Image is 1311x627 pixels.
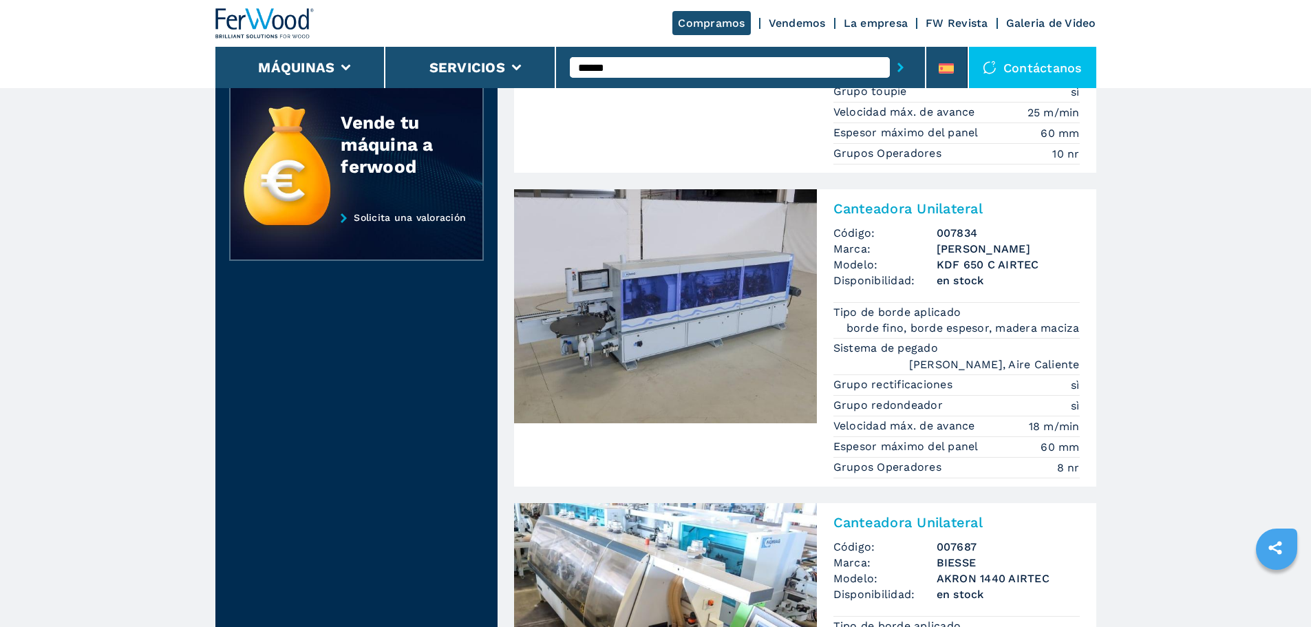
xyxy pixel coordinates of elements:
h3: 007687 [937,539,1080,555]
em: 60 mm [1041,439,1079,455]
img: Ferwood [215,8,315,39]
a: Compramos [672,11,750,35]
h3: [PERSON_NAME] [937,241,1080,257]
a: sharethis [1258,531,1292,565]
div: Contáctanos [969,47,1096,88]
span: Modelo: [833,571,937,586]
h3: 007834 [937,225,1080,241]
span: Marca: [833,241,937,257]
span: en stock [937,586,1080,602]
h3: KDF 650 C AIRTEC [937,257,1080,273]
p: Tipo de borde aplicado [833,305,965,320]
h3: AKRON 1440 AIRTEC [937,571,1080,586]
button: submit-button [890,52,911,83]
h2: Canteadora Unilateral [833,200,1080,217]
div: Vende tu máquina a ferwood [341,111,455,178]
em: sì [1071,377,1080,393]
button: Servicios [429,59,505,76]
a: Solicita una valoración [229,212,484,262]
p: Espesor máximo del panel [833,439,982,454]
a: FW Revista [926,17,988,30]
span: en stock [937,273,1080,288]
em: sì [1071,398,1080,414]
span: Código: [833,539,937,555]
h2: Canteadora Unilateral [833,514,1080,531]
p: Grupos Operadores [833,460,946,475]
p: Grupo toupie [833,84,910,99]
img: Canteadora Unilateral BRANDT KDF 650 C AIRTEC [514,189,817,423]
span: Disponibilidad: [833,586,937,602]
em: 10 nr [1052,146,1079,162]
em: 25 m/min [1027,105,1080,120]
p: Grupos Operadores [833,146,946,161]
em: sì [1071,84,1080,100]
a: Vendemos [769,17,826,30]
p: Velocidad máx. de avance [833,105,979,120]
em: 8 nr [1057,460,1080,476]
em: [PERSON_NAME], Aire Caliente [909,357,1080,372]
p: Espesor máximo del panel [833,125,982,140]
a: Canteadora Unilateral BRANDT KDF 650 C AIRTECCanteadora UnilateralCódigo:007834Marca:[PERSON_NAME... [514,189,1096,487]
a: Galeria de Video [1006,17,1096,30]
h3: BIESSE [937,555,1080,571]
em: 60 mm [1041,125,1079,141]
span: Disponibilidad: [833,273,937,288]
iframe: Chat [1253,565,1301,617]
em: 18 m/min [1029,418,1080,434]
span: Código: [833,225,937,241]
em: borde fino, borde espesor, madera maciza [846,320,1080,336]
p: Sistema de pegado [833,341,942,356]
p: Grupo redondeador [833,398,947,413]
span: Modelo: [833,257,937,273]
p: Grupo rectificaciones [833,377,957,392]
span: Marca: [833,555,937,571]
a: La empresa [844,17,908,30]
button: Máquinas [258,59,334,76]
p: Velocidad máx. de avance [833,418,979,434]
img: Contáctanos [983,61,996,74]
